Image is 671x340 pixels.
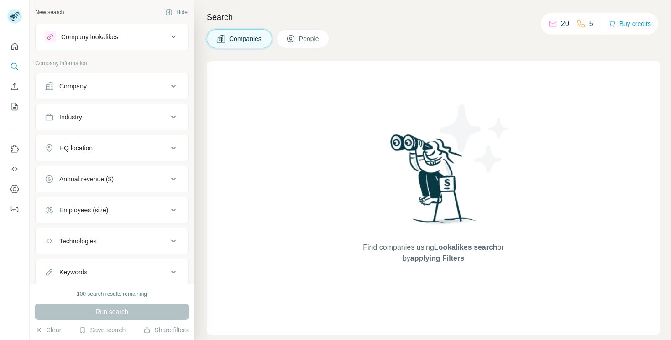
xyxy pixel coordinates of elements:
[36,75,188,97] button: Company
[299,34,320,43] span: People
[229,34,262,43] span: Companies
[608,17,651,30] button: Buy credits
[59,206,108,215] div: Employees (size)
[7,161,22,177] button: Use Surfe API
[434,243,498,251] span: Lookalikes search
[36,137,188,159] button: HQ location
[36,26,188,48] button: Company lookalikes
[36,199,188,221] button: Employees (size)
[36,106,188,128] button: Industry
[386,132,481,233] img: Surfe Illustration - Woman searching with binoculars
[35,59,189,67] p: Company information
[207,11,660,24] h4: Search
[35,8,64,16] div: New search
[36,261,188,283] button: Keywords
[159,5,194,19] button: Hide
[79,325,126,335] button: Save search
[561,18,569,29] p: 20
[61,32,118,41] div: Company lookalikes
[35,325,61,335] button: Clear
[7,78,22,95] button: Enrich CSV
[59,237,97,246] div: Technologies
[589,18,593,29] p: 5
[59,113,82,122] div: Industry
[36,168,188,190] button: Annual revenue ($)
[59,82,87,91] div: Company
[59,144,93,153] div: HQ location
[77,290,147,298] div: 100 search results remaining
[7,58,22,75] button: Search
[36,230,188,252] button: Technologies
[410,254,464,262] span: applying Filters
[360,242,506,264] span: Find companies using or by
[59,268,87,277] div: Keywords
[7,201,22,217] button: Feedback
[143,325,189,335] button: Share filters
[59,175,114,184] div: Annual revenue ($)
[7,141,22,157] button: Use Surfe on LinkedIn
[7,38,22,55] button: Quick start
[7,98,22,115] button: My lists
[7,181,22,197] button: Dashboard
[434,98,516,180] img: Surfe Illustration - Stars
